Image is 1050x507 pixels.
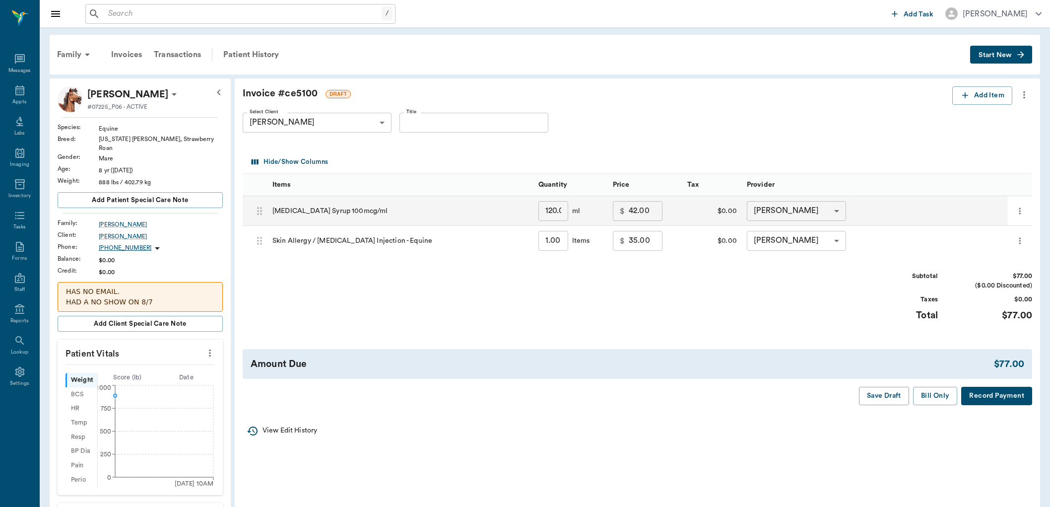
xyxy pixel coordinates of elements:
[11,349,28,356] div: Lookup
[747,201,846,221] div: [PERSON_NAME]
[58,192,223,208] button: Add patient Special Care Note
[202,345,218,362] button: more
[863,295,938,304] div: Taxes
[538,171,567,199] div: Quantity
[742,174,1008,196] div: Provider
[96,385,111,391] tspan: 1000
[863,308,938,323] div: Total
[46,4,66,24] button: Close drawer
[13,223,26,231] div: Tasks
[12,98,26,106] div: Appts
[12,255,27,262] div: Forms
[937,4,1050,23] button: [PERSON_NAME]
[217,43,285,67] div: Patient History
[533,174,608,196] div: Quantity
[174,481,213,487] tspan: [DATE] 10AM
[104,7,382,21] input: Search
[66,416,97,430] div: Temp
[66,473,97,487] div: Perio
[629,231,662,251] input: 0.00
[51,43,99,67] div: Family
[66,402,97,416] div: HR
[100,451,111,457] tspan: 250
[87,102,147,111] p: #07225_P06 - ACTIVE
[326,90,350,98] span: DRAFT
[682,226,742,256] div: $0.00
[14,130,25,137] div: Labs
[58,152,99,161] div: Gender :
[272,171,290,199] div: Items
[100,405,111,411] tspan: 750
[620,205,625,217] p: $
[58,316,223,332] button: Add client Special Care Note
[58,230,99,239] div: Client :
[608,174,682,196] div: Price
[66,287,214,307] p: HAS NO EMAIL. HAD A NO SHOW ON 8/7
[105,43,148,67] a: Invoices
[958,281,1032,290] div: ($0.00 Discounted)
[747,231,846,251] div: [PERSON_NAME]
[1016,86,1032,103] button: more
[568,236,590,246] div: Items
[251,357,994,371] div: Amount Due
[107,474,111,480] tspan: 0
[58,164,99,173] div: Age :
[249,154,330,170] button: Select columns
[58,242,99,251] div: Phone :
[99,256,223,265] div: $0.00
[58,123,99,132] div: Species :
[66,458,97,473] div: Pain
[863,272,938,281] div: Subtotal
[10,161,29,168] div: Imaging
[148,43,207,67] a: Transactions
[14,286,25,293] div: Staff
[58,254,99,263] div: Balance :
[66,387,97,402] div: BCS
[267,174,533,196] div: Items
[963,8,1028,20] div: [PERSON_NAME]
[157,373,216,382] div: Date
[243,86,952,101] div: Invoice # ce5100
[682,174,742,196] div: Tax
[58,218,99,227] div: Family :
[250,108,278,115] label: Select Client
[58,266,99,275] div: Credit :
[99,178,223,187] div: 888 lbs / 402.79 kg
[620,235,625,247] p: $
[958,308,1032,323] div: $77.00
[970,46,1032,64] button: Start New
[99,154,223,163] div: Mare
[267,226,533,256] div: Skin Allergy / [MEDICAL_DATA] Injection - Equine
[99,166,223,175] div: 8 yr ([DATE])
[10,317,29,325] div: Reports
[87,86,168,102] div: Bella Sims
[92,195,188,206] span: Add patient Special Care Note
[58,340,223,364] p: Patient Vitals
[952,86,1012,105] button: Add Item
[682,196,742,226] div: $0.00
[94,318,187,329] span: Add client Special Care Note
[687,171,699,199] div: Tax
[10,473,34,497] iframe: Intercom live chat
[99,220,223,229] a: [PERSON_NAME]
[66,444,97,459] div: BP Dia
[99,268,223,277] div: $0.00
[8,67,31,74] div: Messages
[87,86,168,102] p: [PERSON_NAME]
[99,244,151,252] p: [PHONE_NUMBER]
[994,357,1024,371] div: $77.00
[66,373,97,387] div: Weight
[99,232,223,241] a: [PERSON_NAME]
[958,272,1032,281] div: $77.00
[888,4,937,23] button: Add Task
[859,387,909,405] button: Save Draft
[99,135,223,152] div: [US_STATE] [PERSON_NAME], Strawberry Roan
[99,429,111,435] tspan: 500
[66,430,97,444] div: Resp
[58,86,83,112] img: Profile Image
[747,171,775,199] div: Provider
